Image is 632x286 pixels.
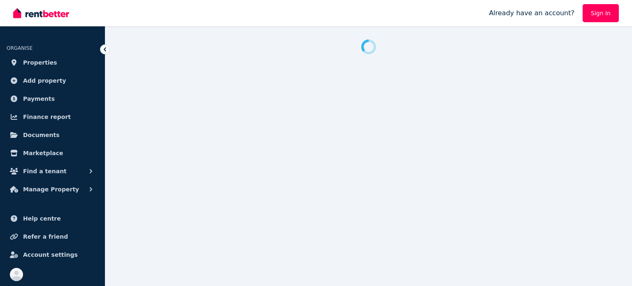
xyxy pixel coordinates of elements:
a: Marketplace [7,145,98,161]
a: Sign In [583,4,619,22]
a: Account settings [7,246,98,263]
span: Documents [23,130,60,140]
img: RentBetter [13,7,69,19]
a: Documents [7,127,98,143]
span: Help centre [23,214,61,223]
a: Properties [7,54,98,71]
span: Payments [23,94,55,104]
button: Manage Property [7,181,98,198]
a: Add property [7,72,98,89]
span: Add property [23,76,66,86]
a: Payments [7,91,98,107]
span: Find a tenant [23,166,67,176]
span: Already have an account? [489,8,574,18]
span: Marketplace [23,148,63,158]
span: Manage Property [23,184,79,194]
span: Refer a friend [23,232,68,242]
span: Properties [23,58,57,67]
a: Refer a friend [7,228,98,245]
button: Find a tenant [7,163,98,179]
span: ORGANISE [7,45,33,51]
a: Finance report [7,109,98,125]
a: Help centre [7,210,98,227]
span: Finance report [23,112,71,122]
span: Account settings [23,250,78,260]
